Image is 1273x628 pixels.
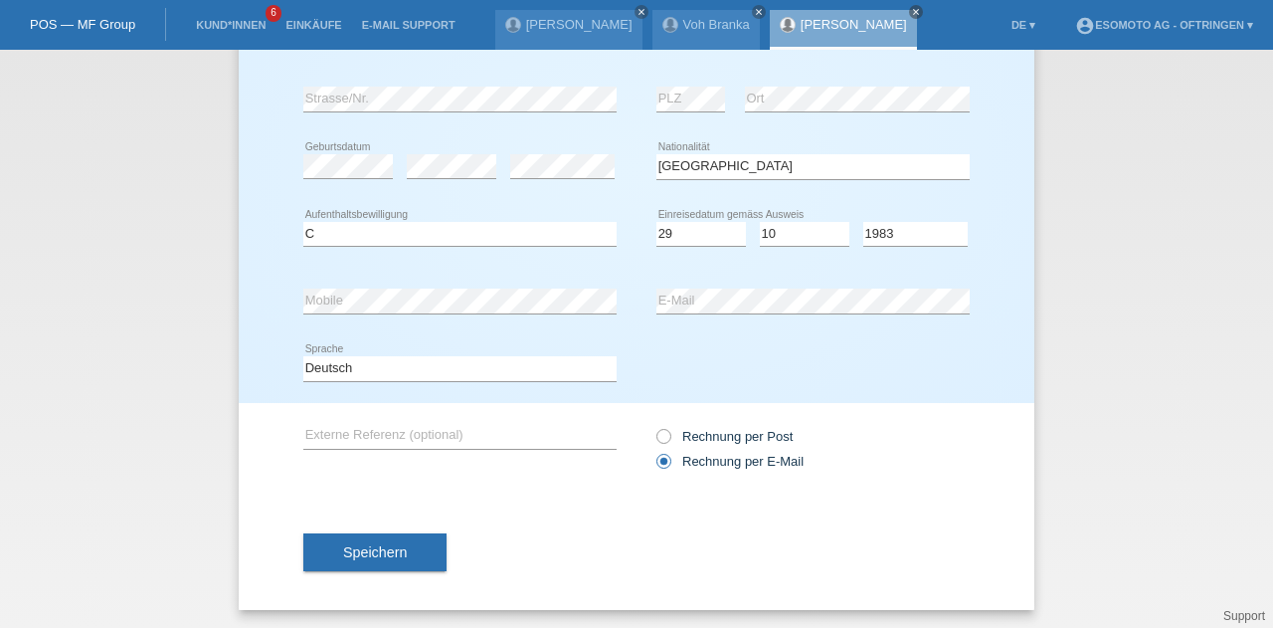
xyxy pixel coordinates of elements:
[911,7,921,17] i: close
[352,19,465,31] a: E-Mail Support
[636,7,646,17] i: close
[635,5,648,19] a: close
[1065,19,1263,31] a: account_circleEsomoto AG - Oftringen ▾
[752,5,766,19] a: close
[1001,19,1045,31] a: DE ▾
[1075,16,1095,36] i: account_circle
[683,17,750,32] a: Voh Branka
[656,429,669,454] input: Rechnung per Post
[30,17,135,32] a: POS — MF Group
[526,17,633,32] a: [PERSON_NAME]
[1223,609,1265,623] a: Support
[909,5,923,19] a: close
[303,533,447,571] button: Speichern
[275,19,351,31] a: Einkäufe
[656,454,804,469] label: Rechnung per E-Mail
[754,7,764,17] i: close
[656,454,669,479] input: Rechnung per E-Mail
[266,5,281,22] span: 6
[343,544,407,560] span: Speichern
[801,17,907,32] a: [PERSON_NAME]
[656,429,793,444] label: Rechnung per Post
[186,19,275,31] a: Kund*innen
